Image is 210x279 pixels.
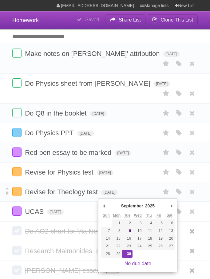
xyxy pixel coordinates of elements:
[153,81,170,87] span: [DATE]
[90,111,107,116] span: [DATE]
[12,167,22,176] label: Done
[133,242,143,250] button: 24
[85,17,99,22] b: Saved
[160,147,172,158] label: Star task
[12,17,39,23] span: Homework
[97,170,113,175] span: [DATE]
[25,227,117,235] span: Do AO2 chart for Via Negativa
[164,219,175,227] button: 6
[12,265,22,275] label: Done
[25,129,75,137] span: Do Physics PPT
[134,213,142,218] abbr: Wednesday
[101,242,111,250] button: 21
[154,227,164,235] button: 12
[101,227,111,235] button: 7
[154,219,164,227] button: 5
[164,235,175,242] button: 20
[160,128,172,138] label: Star task
[133,235,143,242] button: 17
[101,201,107,210] button: Previous Month
[12,108,22,117] label: Done
[122,242,133,250] button: 23
[160,17,193,22] b: Clone This List
[113,213,121,218] abbr: Monday
[160,167,172,177] label: Star task
[105,14,146,26] button: Share List
[145,213,152,218] abbr: Thursday
[122,235,133,242] button: 16
[133,227,143,235] button: 10
[143,235,153,242] button: 18
[154,242,164,250] button: 26
[160,59,172,69] label: Star task
[112,235,122,242] button: 15
[167,213,172,218] abbr: Saturday
[96,249,112,254] span: [DATE]
[115,150,132,156] span: [DATE]
[25,149,113,156] span: Red pen essay to be marked
[122,250,133,258] button: 30
[160,108,172,118] label: Star task
[120,201,144,210] div: September
[143,227,153,235] button: 11
[112,227,122,235] button: 8
[154,235,164,242] button: 19
[12,147,22,157] label: Done
[12,226,22,235] label: Done
[12,78,22,88] label: Done
[157,213,161,218] abbr: Friday
[122,219,133,227] button: 2
[101,250,111,258] button: 28
[164,242,175,250] button: 27
[133,219,143,227] button: 3
[25,109,88,117] span: Do Q8 in the booklet
[25,168,95,176] span: Revise for Physics test
[25,208,45,215] span: UCAS
[103,213,110,218] abbr: Sunday
[163,51,180,57] span: [DATE]
[25,247,94,255] span: Research Maimonides
[112,242,122,250] button: 22
[144,201,156,210] div: 2025
[12,206,22,216] label: Done
[147,14,198,26] button: Clone This List
[160,88,172,99] label: Star task
[12,246,22,255] label: Done
[160,187,172,197] label: Star task
[119,17,141,22] b: Share List
[47,209,64,215] span: [DATE]
[25,50,161,57] span: Make notes on [PERSON_NAME]' attribution
[124,213,130,218] abbr: Tuesday
[122,227,133,235] button: 9
[101,235,111,242] button: 14
[143,242,153,250] button: 25
[25,80,152,87] span: Do Physics sheet from [PERSON_NAME]
[112,219,122,227] button: 1
[77,131,94,136] span: [DATE]
[164,227,175,235] button: 13
[143,219,153,227] button: 4
[12,128,22,137] label: Done
[25,188,99,196] span: Revise for Theology test
[101,190,118,195] span: [DATE]
[12,49,22,58] label: Done
[168,201,175,210] button: Next Month
[112,250,122,258] button: 29
[12,187,22,196] label: Done
[25,267,102,274] span: [PERSON_NAME] essay
[125,261,151,266] a: No due date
